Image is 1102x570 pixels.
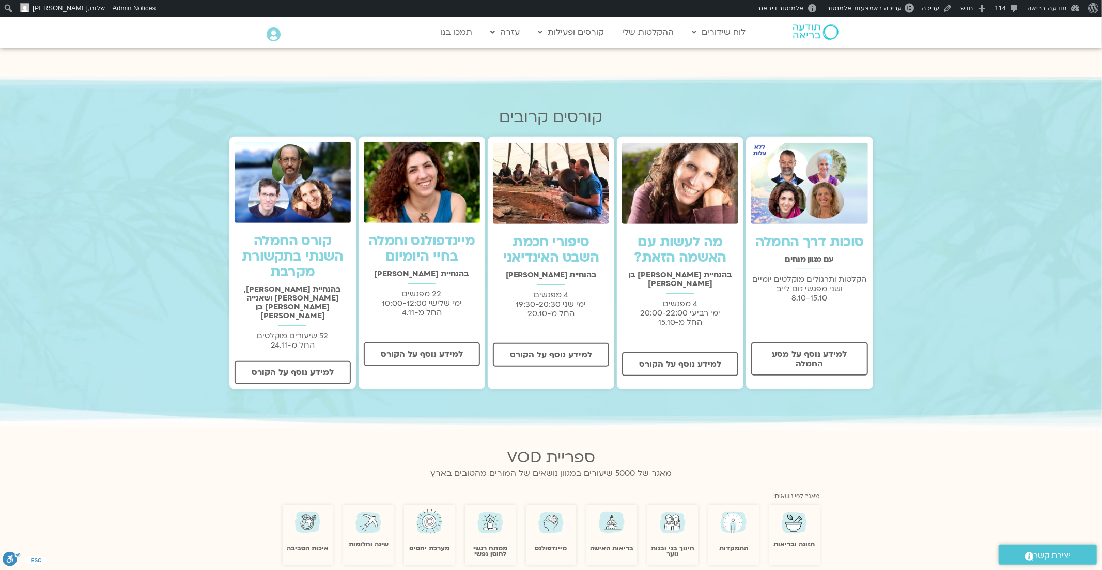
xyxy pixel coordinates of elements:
h2: בהנחיית [PERSON_NAME] [493,271,609,279]
h2: ספריית VOD [283,448,820,467]
p: 4 מפגשים ימי רביעי 20:00-22:00 החל מ-15.10 [622,299,738,327]
span: למידע נוסף על מסע החמלה [765,350,854,368]
a: יצירת קשר [999,545,1097,565]
span: למידע נוסף על הקורס [252,368,334,377]
a: חינוך בני ובנות נוער [651,544,694,558]
a: למידע נוסף על הקורס [493,343,609,367]
a: תמכו בנו [436,22,478,42]
h2: בהנחיית [PERSON_NAME] [364,269,480,278]
a: סוכות דרך החמלה [755,233,864,251]
a: שינה וחלומות [349,540,389,548]
h2: בהנחיית [PERSON_NAME], [PERSON_NAME] ושאנייה [PERSON_NAME] בן [PERSON_NAME] [235,285,351,320]
a: קורס החמלה השנתי בתקשורת מקרבת [242,232,343,281]
span: למידע נוסף על הקורס [381,350,463,359]
a: מיינדפולנס וחמלה בחיי היומיום [368,232,475,266]
a: עזרה [486,22,525,42]
p: הקלטות ותרגולים מוקלטים יומיים ושני מפגשי זום לייב [751,275,867,303]
span: למידע נוסף על הקורס [510,350,592,359]
p: 52 שיעורים מוקלטים החל מ-24.11 [235,331,351,350]
img: תודעה בריאה [793,24,839,40]
span: [PERSON_NAME] [33,4,88,12]
a: מה לעשות עם האשמה הזאת? [634,233,726,267]
span: למידע נוסף על הקורס [639,359,721,369]
a: ממתח רגשי לחוסן נפשי [473,544,507,558]
h2: קורסים קרובים [229,108,873,126]
a: איכות הסביבה [287,544,329,552]
a: למידע נוסף על הקורס [235,361,351,384]
p: 22 מפגשים ימי שלישי 10:00-12:00 החל מ-4.11 [364,289,480,317]
a: לוח שידורים [687,22,751,42]
a: למידע נוסף על הקורס [622,352,738,376]
a: למידע נוסף על מסע החמלה [751,342,867,376]
span: יצירת קשר [1034,549,1071,563]
span: 8.10-15.10 [791,293,827,303]
a: קורסים ופעילות [533,22,610,42]
a: סיפורי חכמת השבט האינדיאני [503,233,599,267]
p: מאגר של 5000 שיעורים במגוון נושאים של המורים מהטובים בארץ [283,467,820,481]
a: למידע נוסף על הקורס [364,342,480,366]
a: מיינדפולנס [535,544,567,552]
p: 4 מפגשים ימי שני 19:30-20:30 [493,290,609,318]
span: החל מ-20.10 [527,308,575,319]
span: עריכה באמצעות אלמנטור [827,4,902,12]
a: ההקלטות שלי [617,22,679,42]
a: בריאות האישה [590,544,633,552]
div: מאגר לפי נושאים: [283,488,820,502]
h2: בהנחיית [PERSON_NAME] בן [PERSON_NAME] [622,271,738,288]
h2: עם מגוון מנחים [751,255,867,264]
a: התמקדות [719,544,748,552]
a: מערכת יחסים [409,544,449,552]
a: תזונה ובריאות [774,540,815,548]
